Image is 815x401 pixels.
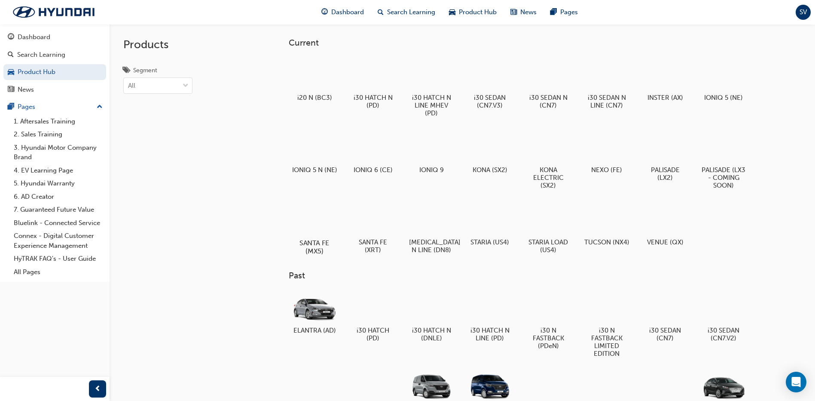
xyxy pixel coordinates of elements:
span: SV [800,7,807,17]
a: i30 HATCH (PD) [347,288,399,345]
span: guage-icon [8,34,14,41]
a: News [3,82,106,98]
div: All [128,81,135,91]
a: pages-iconPages [543,3,585,21]
h5: i30 HATCH N LINE (PD) [467,327,513,342]
h3: Current [289,38,777,48]
a: IONIQ 5 N (NE) [289,127,340,177]
h5: IONIQ 5 N (NE) [292,166,337,174]
a: i30 N FASTBACK (PDeN) [522,288,574,353]
h5: i30 N FASTBACK LIMITED EDITION [584,327,629,358]
h5: i30 N FASTBACK (PDeN) [526,327,571,350]
h5: i30 SEDAN (CN7.V3) [467,94,513,109]
span: up-icon [97,102,103,113]
span: tags-icon [123,67,130,75]
span: Search Learning [387,7,435,17]
h5: SANTA FE (MX5) [291,239,339,255]
h5: i30 HATCH N (PD) [351,94,396,109]
div: Pages [18,102,35,112]
h5: STARIA (US4) [467,238,513,246]
a: Dashboard [3,29,106,45]
span: search-icon [378,7,384,18]
h5: i30 HATCH N LINE MHEV (PD) [409,94,454,117]
a: i30 SEDAN N (CN7) [522,55,574,112]
a: STARIA (US4) [464,199,516,249]
h5: PALISADE (LX2) [643,166,688,182]
a: [MEDICAL_DATA] N LINE (DN8) [406,199,457,257]
button: DashboardSearch LearningProduct HubNews [3,28,106,99]
h5: i30 SEDAN N (CN7) [526,94,571,109]
h5: IONIQ 9 [409,166,454,174]
a: 6. AD Creator [10,190,106,204]
span: news-icon [8,86,14,94]
span: car-icon [8,68,14,76]
a: KONA ELECTRIC (SX2) [522,127,574,192]
span: Pages [560,7,578,17]
h2: Products [123,38,192,52]
h3: Past [289,271,777,281]
h5: i30 SEDAN N LINE (CN7) [584,94,629,109]
a: i30 HATCH N LINE MHEV (PD) [406,55,457,120]
button: SV [796,5,811,20]
span: news-icon [510,7,517,18]
a: 7. Guaranteed Future Value [10,203,106,216]
h5: ELANTRA (AD) [292,327,337,334]
h5: [MEDICAL_DATA] N LINE (DN8) [409,238,454,254]
h5: i30 SEDAN (CN7) [643,327,688,342]
a: i30 HATCH N (PD) [347,55,399,112]
button: Pages [3,99,106,115]
a: i30 SEDAN (CN7.V2) [698,288,749,345]
a: SANTA FE (XRT) [347,199,399,257]
span: guage-icon [321,7,328,18]
a: i30 SEDAN (CN7) [639,288,691,345]
a: STARIA LOAD (US4) [522,199,574,257]
div: Segment [133,66,157,75]
h5: i30 HATCH (PD) [351,327,396,342]
h5: STARIA LOAD (US4) [526,238,571,254]
a: i30 SEDAN N LINE (CN7) [581,55,632,112]
a: search-iconSearch Learning [371,3,442,21]
a: i30 SEDAN (CN7.V3) [464,55,516,112]
img: Trak [4,3,103,21]
a: IONIQ 5 (NE) [698,55,749,105]
h5: INSTER (AX) [643,94,688,102]
a: i20 N (BC3) [289,55,340,105]
h5: PALISADE (LX3 - COMING SOON) [701,166,746,189]
a: INSTER (AX) [639,55,691,105]
a: Connex - Digital Customer Experience Management [10,229,106,252]
a: HyTRAK FAQ's - User Guide [10,252,106,265]
a: 3. Hyundai Motor Company Brand [10,141,106,164]
a: i30 HATCH N (DNLE) [406,288,457,345]
div: Search Learning [17,50,65,60]
a: car-iconProduct Hub [442,3,504,21]
h5: IONIQ 5 (NE) [701,94,746,102]
a: PALISADE (LX3 - COMING SOON) [698,127,749,192]
div: News [18,85,34,95]
span: prev-icon [95,384,101,395]
a: All Pages [10,265,106,279]
h5: VENUE (QX) [643,238,688,246]
h5: i20 N (BC3) [292,94,337,102]
a: VENUE (QX) [639,199,691,249]
a: PALISADE (LX2) [639,127,691,185]
a: news-iconNews [504,3,543,21]
span: pages-icon [8,103,14,111]
a: 5. Hyundai Warranty [10,177,106,190]
h5: IONIQ 6 (CE) [351,166,396,174]
h5: i30 HATCH N (DNLE) [409,327,454,342]
h5: NEXO (FE) [584,166,629,174]
a: SANTA FE (MX5) [289,199,340,257]
span: down-icon [183,80,189,92]
h5: KONA (SX2) [467,166,513,174]
a: i30 HATCH N LINE (PD) [464,288,516,345]
a: Bluelink - Connected Service [10,216,106,230]
a: KONA (SX2) [464,127,516,177]
a: 2. Sales Training [10,128,106,141]
a: guage-iconDashboard [314,3,371,21]
h5: SANTA FE (XRT) [351,238,396,254]
a: TUCSON (NX4) [581,199,632,249]
span: pages-icon [550,7,557,18]
span: Dashboard [331,7,364,17]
